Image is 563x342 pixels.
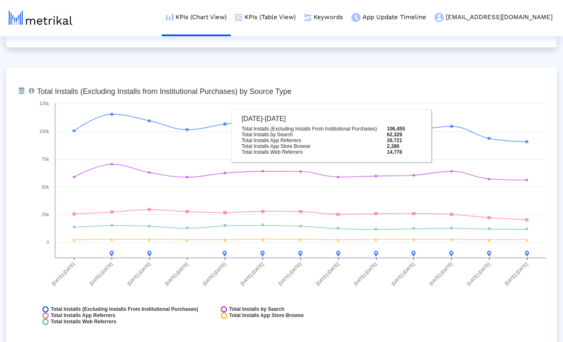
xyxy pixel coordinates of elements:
span: Total Installs Web Referrers [51,319,116,325]
img: app-update-menu-icon.png [351,13,361,22]
text: [DATE]-[DATE] [353,261,378,286]
text: 25k [42,212,49,217]
img: kpi-chart-menu-icon.png [166,14,173,21]
text: [DATE]-[DATE] [428,261,453,286]
img: keywords.png [304,14,311,21]
img: metrical-logo-light.png [9,11,72,25]
text: [DATE]-[DATE] [51,261,76,286]
text: [DATE]-[DATE] [126,261,151,286]
text: [DATE]-[DATE] [315,261,340,286]
span: Total Installs (Excluding Installs From Institutional Purchases) [51,306,198,312]
span: Total Installs App Store Browse [229,312,304,319]
text: [DATE]-[DATE] [466,261,491,286]
text: [DATE]-[DATE] [202,261,227,286]
text: 50k [42,185,49,189]
text: 75k [42,157,49,162]
text: [DATE]-[DATE] [390,261,415,286]
img: my-account-menu-icon.png [435,13,444,22]
tspan: Total Installs (Excluding Installs from Institutional Purchases) by Source Type [37,87,291,96]
text: 0 [47,240,49,245]
text: [DATE]-[DATE] [240,261,264,286]
text: [DATE]-[DATE] [164,261,189,286]
text: 125k [39,101,49,106]
text: [DATE]-[DATE] [277,261,302,286]
img: kpi-table-menu-icon.png [235,14,242,21]
text: 100k [39,129,49,134]
span: Total Installs by Search [229,306,284,312]
text: [DATE]-[DATE] [504,261,529,286]
span: Total Installs App Referrers [51,312,115,319]
text: [DATE]-[DATE] [89,261,114,286]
